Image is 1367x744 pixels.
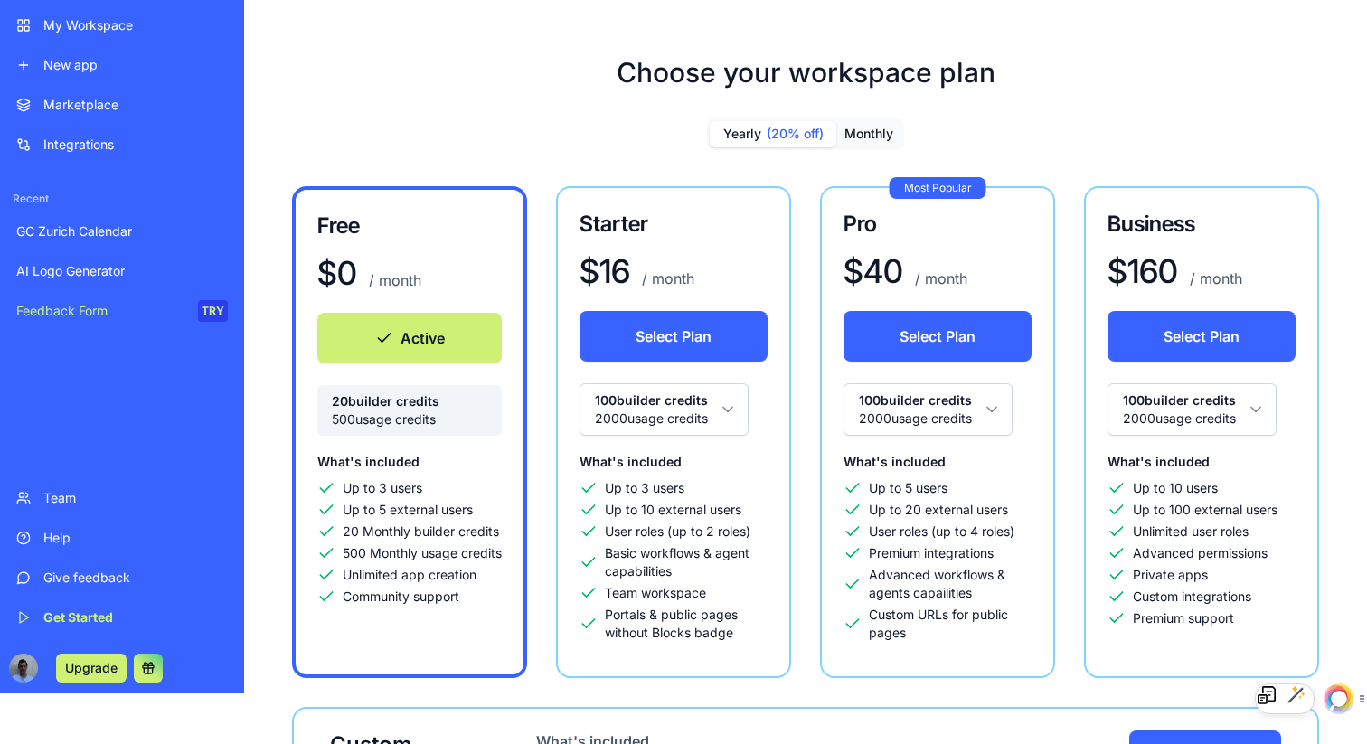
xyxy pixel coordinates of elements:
[844,311,1032,362] button: Select Plan
[836,121,901,147] button: Monthly
[317,313,502,363] button: Active
[910,268,967,289] p: / month
[580,454,682,469] span: What's included
[605,544,768,580] span: Basic workflows & agent capabilities
[5,599,239,636] a: Get Started
[1133,501,1277,519] span: Up to 100 external users
[56,658,127,676] a: Upgrade
[5,47,239,83] a: New app
[198,300,228,322] div: TRY
[869,501,1008,519] span: Up to 20 external users
[580,253,630,289] h1: $ 16
[43,489,228,507] div: Team
[5,87,239,123] a: Marketplace
[1133,523,1249,541] span: Unlimited user roles
[343,523,499,541] span: 20 Monthly builder credits
[332,392,487,410] span: 20 builder credits
[869,566,1032,602] span: Advanced workflows & agents capailities
[16,262,228,280] div: AI Logo Generator
[605,606,768,642] span: Portals & public pages without Blocks badge
[1133,609,1234,627] span: Premium support
[710,121,836,147] button: Yearly
[1133,479,1218,497] span: Up to 10 users
[43,569,228,587] div: Give feedback
[9,654,38,683] img: ACg8ocJ1NVLiNVBkuzXqAOg-Dbu5-zY7VipZmzvC0WuYuHjmckCSps4=s96-c
[580,210,768,239] h3: Starter
[1133,566,1208,584] span: Private apps
[43,136,228,154] div: Integrations
[343,501,473,519] span: Up to 5 external users
[5,192,239,206] span: Recent
[332,410,487,429] span: 500 usage credits
[343,544,502,562] span: 500 Monthly usage credits
[580,311,768,362] button: Select Plan
[869,544,994,562] span: Premium integrations
[43,96,228,114] div: Marketplace
[343,479,422,497] span: Up to 3 users
[605,523,750,541] span: User roles (up to 2 roles)
[43,608,228,626] div: Get Started
[5,127,239,163] a: Integrations
[5,253,239,289] a: AI Logo Generator
[1108,454,1210,469] span: What's included
[317,212,502,240] h3: Free
[5,480,239,516] a: Team
[1108,210,1296,239] h3: Business
[1108,311,1296,362] button: Select Plan
[869,479,947,497] span: Up to 5 users
[767,125,824,143] span: (20% off)
[16,302,185,320] div: Feedback Form
[56,654,127,683] button: Upgrade
[1185,268,1242,289] p: / month
[343,588,459,606] span: Community support
[844,454,946,469] span: What's included
[317,454,420,469] span: What's included
[317,255,357,291] h1: $ 0
[844,210,1032,239] h3: Pro
[5,560,239,596] a: Give feedback
[343,566,476,584] span: Unlimited app creation
[1133,588,1251,606] span: Custom integrations
[605,501,741,519] span: Up to 10 external users
[617,56,995,89] h1: Choose your workspace plan
[5,293,239,329] a: Feedback FormTRY
[869,523,1014,541] span: User roles (up to 4 roles)
[844,253,903,289] h1: $ 40
[5,7,239,43] a: My Workspace
[43,529,228,547] div: Help
[5,520,239,556] a: Help
[637,268,694,289] p: / month
[890,177,986,199] div: Most Popular
[605,584,706,602] span: Team workspace
[43,16,228,34] div: My Workspace
[364,269,421,291] p: / month
[5,213,239,250] a: GC Zurich Calendar
[605,479,684,497] span: Up to 3 users
[1108,253,1178,289] h1: $ 160
[16,222,228,240] div: GC Zurich Calendar
[43,56,228,74] div: New app
[869,606,1032,642] span: Custom URLs for public pages
[1133,544,1268,562] span: Advanced permissions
